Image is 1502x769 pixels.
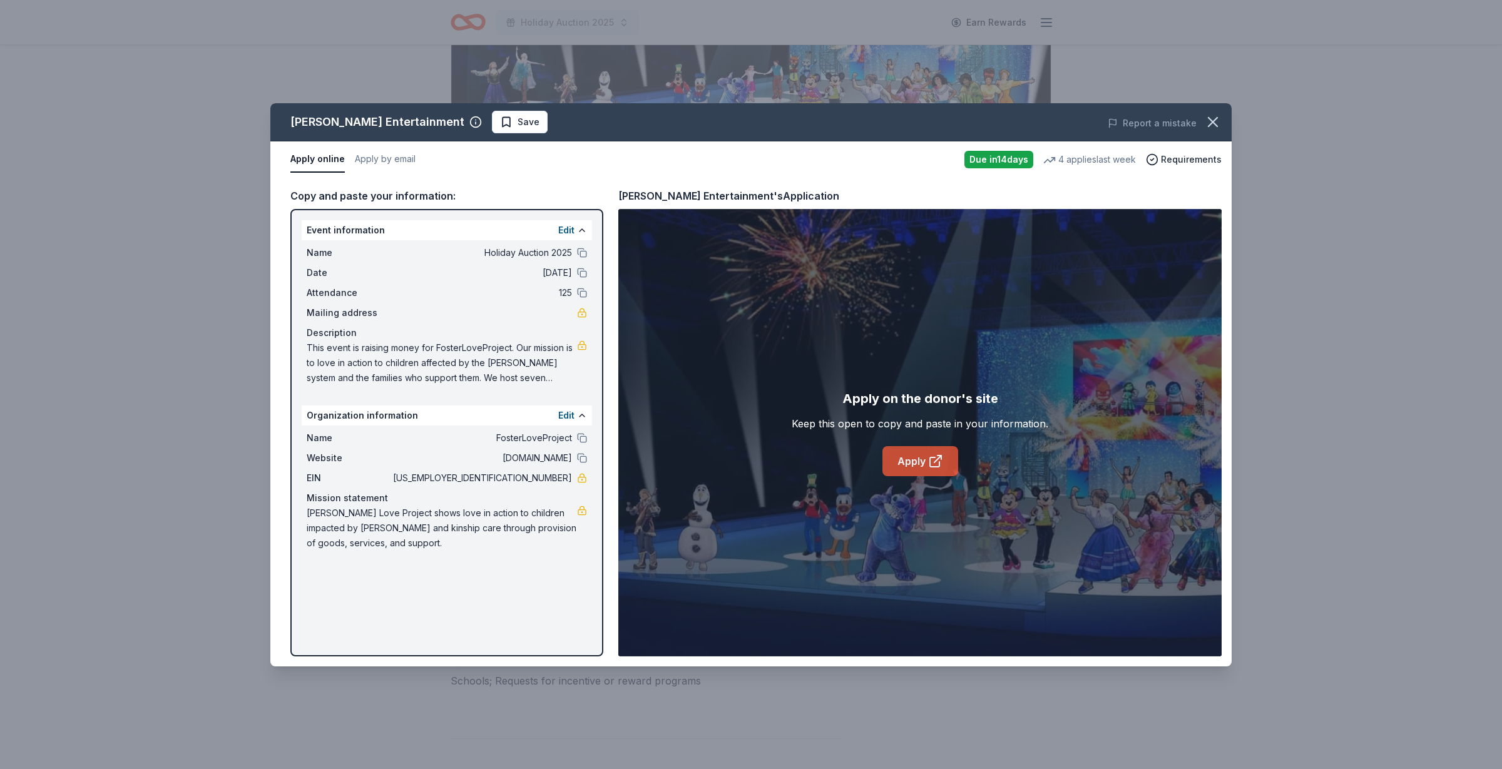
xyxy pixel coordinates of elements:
[842,389,998,409] div: Apply on the donor's site
[307,451,391,466] span: Website
[391,285,572,300] span: 125
[518,115,539,130] span: Save
[1043,152,1136,167] div: 4 applies last week
[302,220,592,240] div: Event information
[307,491,587,506] div: Mission statement
[558,223,575,238] button: Edit
[1108,116,1197,131] button: Report a mistake
[307,325,587,340] div: Description
[618,188,839,204] div: [PERSON_NAME] Entertainment's Application
[391,265,572,280] span: [DATE]
[307,285,391,300] span: Attendance
[307,305,391,320] span: Mailing address
[290,188,603,204] div: Copy and paste your information:
[792,416,1048,431] div: Keep this open to copy and paste in your information.
[290,112,464,132] div: [PERSON_NAME] Entertainment
[307,471,391,486] span: EIN
[355,146,416,173] button: Apply by email
[391,430,572,446] span: FosterLoveProject
[492,111,548,133] button: Save
[1146,152,1222,167] button: Requirements
[307,506,577,551] span: [PERSON_NAME] Love Project shows love in action to children impacted by [PERSON_NAME] and kinship...
[964,151,1033,168] div: Due in 14 days
[302,405,592,425] div: Organization information
[307,340,577,385] span: This event is raising money for FosterLoveProject. Our mission is to love in action to children a...
[391,451,572,466] span: [DOMAIN_NAME]
[307,245,391,260] span: Name
[391,471,572,486] span: [US_EMPLOYER_IDENTIFICATION_NUMBER]
[290,146,345,173] button: Apply online
[307,430,391,446] span: Name
[307,265,391,280] span: Date
[1161,152,1222,167] span: Requirements
[391,245,572,260] span: Holiday Auction 2025
[558,408,575,423] button: Edit
[882,446,958,476] a: Apply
